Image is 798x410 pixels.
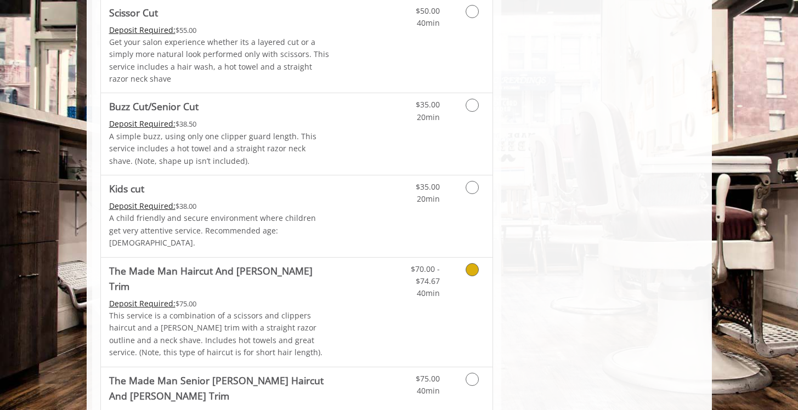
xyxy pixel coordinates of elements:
b: Scissor Cut [109,5,158,20]
span: 40min [417,385,440,396]
span: 40min [417,288,440,298]
p: Get your salon experience whether its a layered cut or a simply more natural look performed only ... [109,36,330,86]
b: The Made Man Senior [PERSON_NAME] Haircut And [PERSON_NAME] Trim [109,373,330,403]
span: $70.00 - $74.67 [411,264,440,286]
span: This service needs some Advance to be paid before we block your appointment [109,118,176,129]
span: This service needs some Advance to be paid before we block your appointment [109,201,176,211]
div: $38.50 [109,118,330,130]
p: A simple buzz, using only one clipper guard length. This service includes a hot towel and a strai... [109,130,330,167]
span: 20min [417,112,440,122]
div: $75.00 [109,298,330,310]
div: $38.00 [109,200,330,212]
span: $50.00 [416,5,440,16]
b: The Made Man Haircut And [PERSON_NAME] Trim [109,263,330,294]
b: Kids cut [109,181,144,196]
span: This service needs some Advance to be paid before we block your appointment [109,25,176,35]
div: $55.00 [109,24,330,36]
span: $75.00 [416,373,440,384]
span: 20min [417,193,440,204]
p: A child friendly and secure environment where children get very attentive service. Recommended ag... [109,212,330,249]
b: Buzz Cut/Senior Cut [109,99,199,114]
p: This service is a combination of a scissors and clippers haircut and a [PERSON_NAME] trim with a ... [109,310,330,359]
span: $35.00 [416,99,440,110]
span: This service needs some Advance to be paid before we block your appointment [109,298,176,309]
span: $35.00 [416,181,440,192]
span: 40min [417,18,440,28]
